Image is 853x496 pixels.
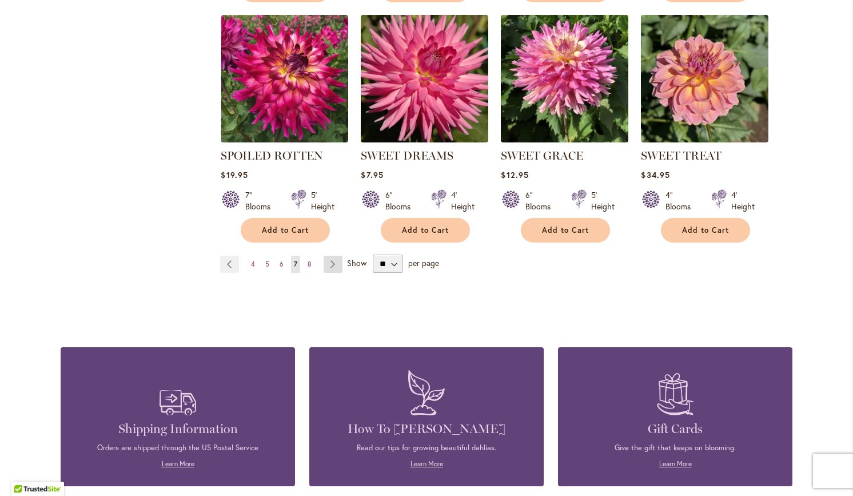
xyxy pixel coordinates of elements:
span: Add to Cart [262,225,309,235]
a: SPOILED ROTTEN [221,149,323,162]
img: SWEET DREAMS [361,15,488,142]
a: 4 [248,256,258,273]
a: SWEET DREAMS [361,134,488,145]
div: 7" Blooms [245,189,277,212]
button: Add to Cart [661,218,750,243]
div: 6" Blooms [525,189,557,212]
a: 8 [305,256,314,273]
p: Orders are shipped through the US Postal Service [78,443,278,453]
h4: How To [PERSON_NAME] [326,421,527,437]
div: 4' Height [451,189,475,212]
a: Learn More [410,459,443,468]
span: $34.95 [641,169,669,180]
a: SWEET GRACE [501,134,628,145]
p: Read our tips for growing beautiful dahlias. [326,443,527,453]
a: SWEET TREAT [641,134,768,145]
h4: Gift Cards [575,421,775,437]
span: $7.95 [361,169,383,180]
a: Learn More [659,459,692,468]
div: 4" Blooms [665,189,697,212]
p: Give the gift that keeps on blooming. [575,443,775,453]
span: 7 [294,260,297,268]
div: 5' Height [311,189,334,212]
a: 5 [262,256,272,273]
span: Show [347,257,366,268]
span: 6 [280,260,284,268]
a: SPOILED ROTTEN [221,134,348,145]
div: 5' Height [591,189,615,212]
a: SWEET DREAMS [361,149,453,162]
img: SWEET GRACE [501,15,628,142]
img: SWEET TREAT [641,15,768,142]
div: 4' Height [731,189,755,212]
span: $19.95 [221,169,248,180]
h4: Shipping Information [78,421,278,437]
span: 5 [265,260,269,268]
span: Add to Cart [682,225,729,235]
button: Add to Cart [241,218,330,243]
div: 6" Blooms [385,189,417,212]
a: SWEET TREAT [641,149,722,162]
img: SPOILED ROTTEN [221,15,348,142]
span: Add to Cart [402,225,449,235]
button: Add to Cart [521,218,610,243]
a: 6 [277,256,286,273]
span: per page [408,257,439,268]
a: SWEET GRACE [501,149,583,162]
span: 8 [308,260,312,268]
iframe: Launch Accessibility Center [9,455,41,487]
button: Add to Cart [381,218,470,243]
a: Learn More [162,459,194,468]
span: 4 [251,260,255,268]
span: $12.95 [501,169,528,180]
span: Add to Cart [542,225,589,235]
